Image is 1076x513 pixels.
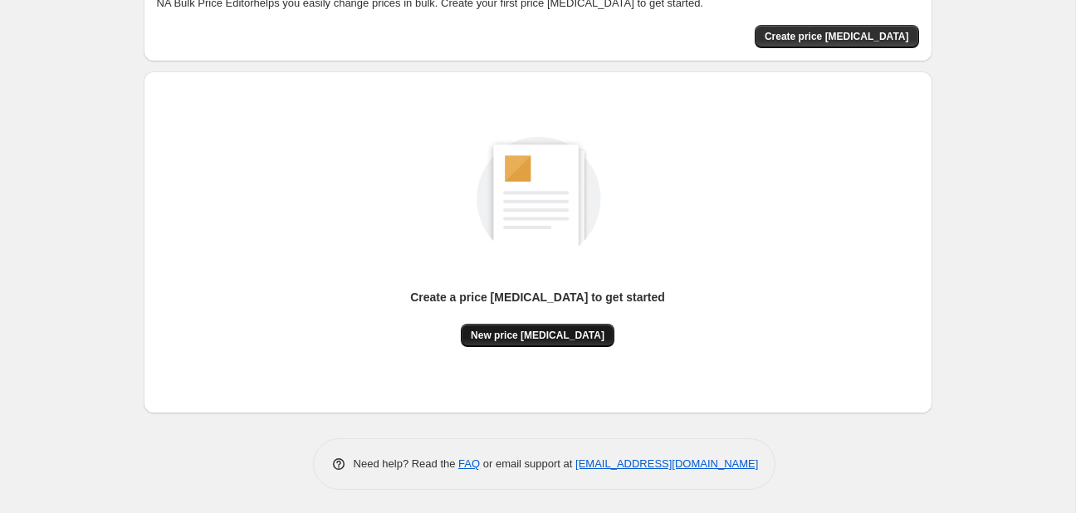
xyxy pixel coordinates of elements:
[461,324,614,347] button: New price [MEDICAL_DATA]
[575,457,758,470] a: [EMAIL_ADDRESS][DOMAIN_NAME]
[765,30,909,43] span: Create price [MEDICAL_DATA]
[755,25,919,48] button: Create price change job
[354,457,459,470] span: Need help? Read the
[410,289,665,305] p: Create a price [MEDICAL_DATA] to get started
[458,457,480,470] a: FAQ
[471,329,604,342] span: New price [MEDICAL_DATA]
[480,457,575,470] span: or email support at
